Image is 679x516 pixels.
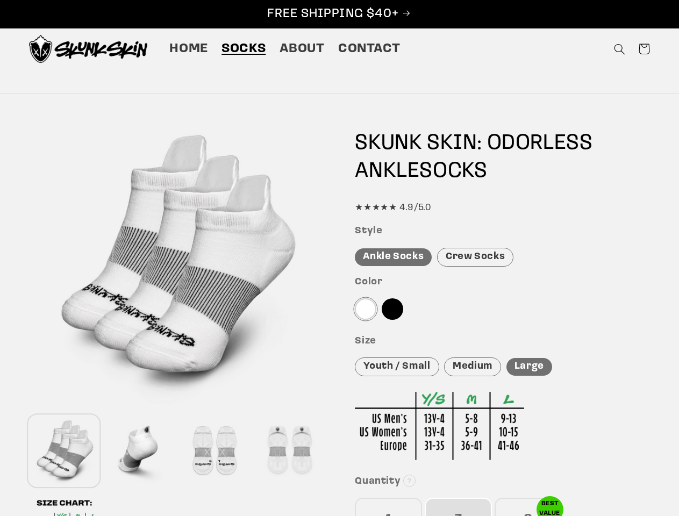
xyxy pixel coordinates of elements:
[355,130,650,185] h1: SKUNK SKIN: ODORLESS SOCKS
[273,34,331,64] a: About
[607,37,632,61] summary: Search
[355,161,419,182] span: ANKLE
[169,41,208,58] span: Home
[506,358,552,376] div: Large
[11,6,668,23] p: FREE SHIPPING $40+
[355,248,432,266] div: Ankle Socks
[280,41,325,58] span: About
[355,335,650,348] h3: Size
[29,35,147,63] img: Skunk Skin Anti-Odor Socks.
[355,276,650,289] h3: Color
[215,34,273,64] a: Socks
[355,225,650,238] h3: Style
[444,357,501,376] div: Medium
[221,41,266,58] span: Socks
[355,357,439,376] div: Youth / Small
[355,476,650,488] h3: Quantity
[338,41,400,58] span: Contact
[437,248,513,267] div: Crew Socks
[331,34,407,64] a: Contact
[163,34,215,64] a: Home
[355,200,650,216] div: ★★★★★ 4.9/5.0
[355,392,524,460] img: Sizing Chart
